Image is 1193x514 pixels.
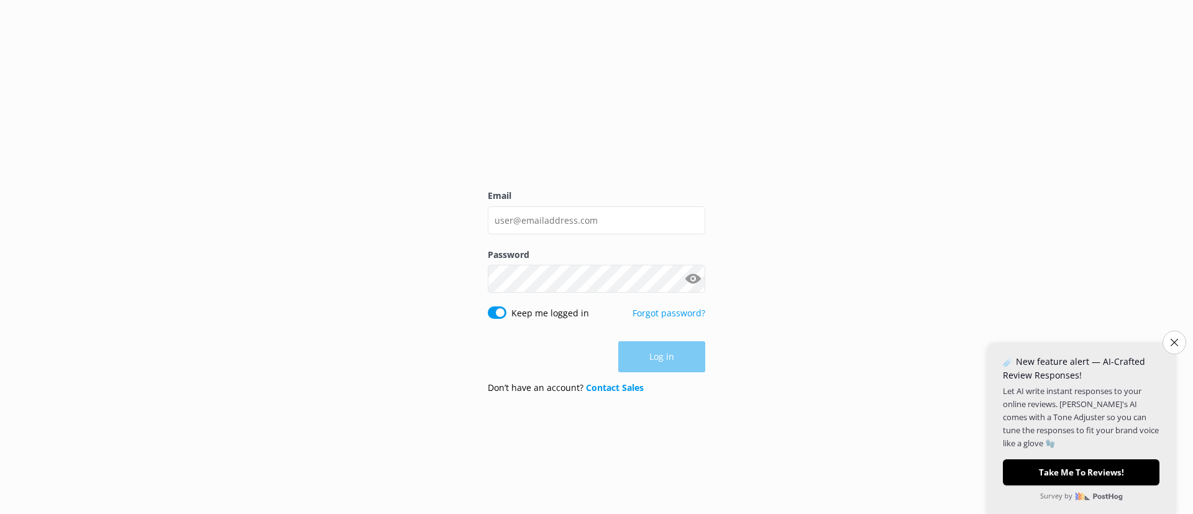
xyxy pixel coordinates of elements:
[586,382,644,393] a: Contact Sales
[511,306,589,320] label: Keep me logged in
[488,381,644,395] p: Don’t have an account?
[488,206,705,234] input: user@emailaddress.com
[488,248,705,262] label: Password
[488,189,705,203] label: Email
[633,307,705,319] a: Forgot password?
[680,267,705,291] button: Show password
